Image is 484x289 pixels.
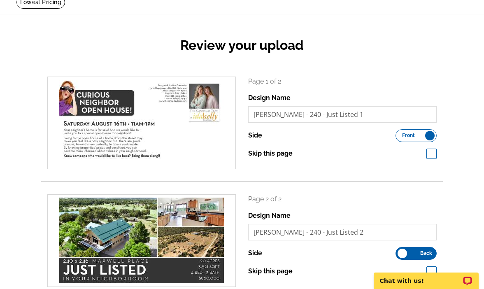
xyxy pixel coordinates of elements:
label: Side [248,248,262,258]
iframe: LiveChat chat widget [368,263,484,289]
label: Skip this page [248,149,293,158]
label: Design Name [248,93,291,103]
p: Page 1 of 2 [248,77,437,86]
label: Side [248,131,262,140]
label: Skip this page [248,266,293,276]
p: Page 2 of 2 [248,194,437,204]
h2: Review your upload [41,37,443,53]
label: Design Name [248,211,291,221]
input: File Name [248,224,437,240]
span: Back [420,251,432,255]
input: File Name [248,106,437,123]
span: Front [402,133,415,138]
